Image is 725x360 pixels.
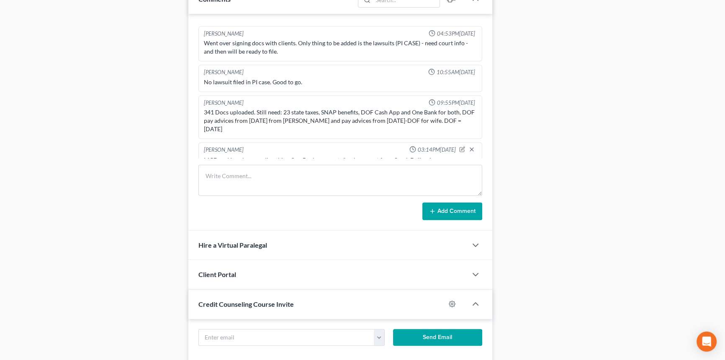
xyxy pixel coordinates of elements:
div: No lawsuit filed in PI case. Good to go. [204,78,477,86]
button: Send Email [393,329,482,346]
span: Client Portal [198,270,236,278]
span: 04:53PM[DATE] [437,30,475,38]
div: [PERSON_NAME] [204,68,244,76]
span: 09:55PM[DATE] [437,99,475,107]
div: [PERSON_NAME] [204,30,244,38]
span: 10:55AM[DATE] [437,68,475,76]
div: MCD and I spoke regarding this....One ﻿Bank = payouts/bank account from Spark Deliveries....we ca... [204,156,477,189]
input: Enter email [199,329,374,345]
span: Hire a Virtual Paralegal [198,241,267,249]
div: 341 Docs uploaded. Still need: 23 state taxes, SNAP benefits, DOF Cash App and One Bank for both,... [204,108,477,133]
span: 03:14PM[DATE] [418,146,456,154]
button: Add Comment [422,202,482,220]
div: [PERSON_NAME] [204,146,244,154]
div: Went over signing docs with clients. Only thing to be added is the lawsuits (PI CASE) - need cour... [204,39,477,56]
div: [PERSON_NAME] [204,99,244,107]
span: Credit Counseling Course Invite [198,300,294,308]
div: Open Intercom Messenger [697,332,717,352]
